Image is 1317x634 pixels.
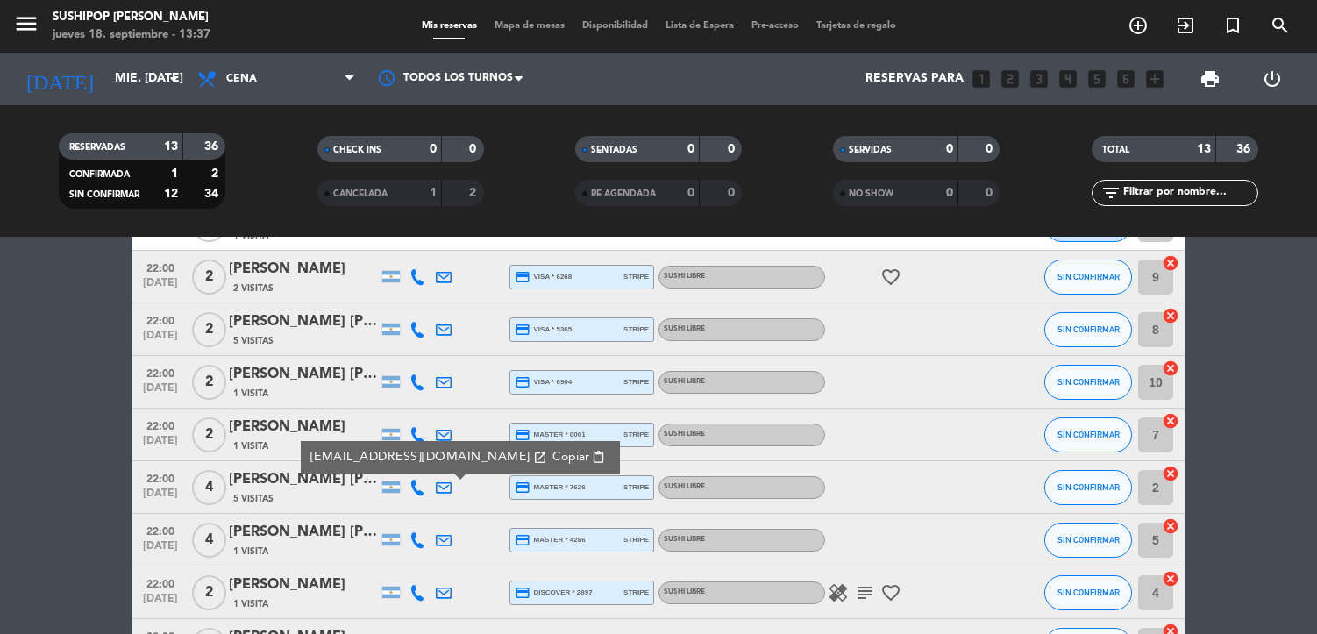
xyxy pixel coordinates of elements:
[1028,68,1050,90] i: looks_3
[1100,182,1121,203] i: filter_list
[515,532,586,548] span: master * 4286
[515,585,593,601] span: discover * 2897
[1057,482,1120,492] span: SIN CONFIRMAR
[469,187,480,199] strong: 2
[139,257,182,277] span: 22:00
[515,427,586,443] span: master * 0001
[657,21,743,31] span: Lista de Espera
[430,187,437,199] strong: 1
[1044,523,1132,558] button: SIN CONFIRMAR
[233,545,268,559] span: 1 Visita
[139,488,182,508] span: [DATE]
[163,68,184,89] i: arrow_drop_down
[849,146,892,154] span: SERVIDAS
[728,187,738,199] strong: 0
[1162,307,1179,324] i: cancel
[139,415,182,435] span: 22:00
[413,21,486,31] span: Mis reservas
[1044,260,1132,295] button: SIN CONFIRMAR
[854,582,875,603] i: subject
[233,597,268,611] span: 1 Visita
[623,324,649,335] span: stripe
[192,365,226,400] span: 2
[229,310,378,333] div: [PERSON_NAME] [PERSON_NAME]
[880,582,901,603] i: favorite_border
[515,532,530,548] i: credit_card
[1143,68,1166,90] i: add_box
[192,312,226,347] span: 2
[1162,465,1179,482] i: cancel
[1162,517,1179,535] i: cancel
[1057,377,1120,387] span: SIN CONFIRMAR
[53,9,210,26] div: Sushipop [PERSON_NAME]
[728,143,738,155] strong: 0
[139,382,182,402] span: [DATE]
[533,451,547,465] i: open_in_new
[664,378,705,385] span: SUSHI LIBRE
[743,21,808,31] span: Pre-acceso
[515,269,530,285] i: credit_card
[623,271,649,282] span: stripe
[139,573,182,593] span: 22:00
[69,190,139,199] span: SIN CONFIRMAR
[515,585,530,601] i: credit_card
[13,11,39,37] i: menu
[1114,68,1137,90] i: looks_6
[986,143,996,155] strong: 0
[469,143,480,155] strong: 0
[1044,575,1132,610] button: SIN CONFIRMAR
[204,140,222,153] strong: 36
[53,26,210,44] div: jueves 18. septiembre - 13:37
[1044,417,1132,452] button: SIN CONFIRMAR
[515,322,530,338] i: credit_card
[808,21,905,31] span: Tarjetas de regalo
[623,534,649,545] span: stripe
[1057,324,1120,334] span: SIN CONFIRMAR
[623,376,649,388] span: stripe
[69,170,130,179] span: CONFIRMADA
[515,374,530,390] i: credit_card
[547,447,611,467] button: Copiarcontent_paste
[192,523,226,558] span: 4
[1044,365,1132,400] button: SIN CONFIRMAR
[139,362,182,382] span: 22:00
[1044,312,1132,347] button: SIN CONFIRMAR
[204,188,222,200] strong: 34
[1086,68,1108,90] i: looks_5
[1200,68,1221,89] span: print
[573,21,657,31] span: Disponibilidad
[1236,143,1254,155] strong: 36
[430,143,437,155] strong: 0
[515,480,586,495] span: master * 7626
[946,143,953,155] strong: 0
[515,480,530,495] i: credit_card
[192,470,226,505] span: 4
[192,417,226,452] span: 2
[139,593,182,613] span: [DATE]
[233,492,274,506] span: 5 Visitas
[946,187,953,199] strong: 0
[1057,68,1079,90] i: looks_4
[1044,470,1132,505] button: SIN CONFIRMAR
[139,277,182,297] span: [DATE]
[515,374,572,390] span: visa * 6904
[1121,183,1257,203] input: Filtrar por nombre...
[229,363,378,386] div: [PERSON_NAME] [PERSON_NAME]
[623,587,649,598] span: stripe
[623,481,649,493] span: stripe
[233,387,268,401] span: 1 Visita
[552,448,589,467] span: Copiar
[664,536,705,543] span: SUSHI LIBRE
[1057,272,1120,281] span: SIN CONFIRMAR
[486,21,573,31] span: Mapa de mesas
[970,68,993,90] i: looks_one
[687,143,694,155] strong: 0
[226,73,257,85] span: Cena
[1197,143,1211,155] strong: 13
[164,140,178,153] strong: 13
[849,189,893,198] span: NO SHOW
[664,325,705,332] span: SUSHI LIBRE
[1270,15,1291,36] i: search
[1222,15,1243,36] i: turned_in_not
[591,146,637,154] span: SENTADAS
